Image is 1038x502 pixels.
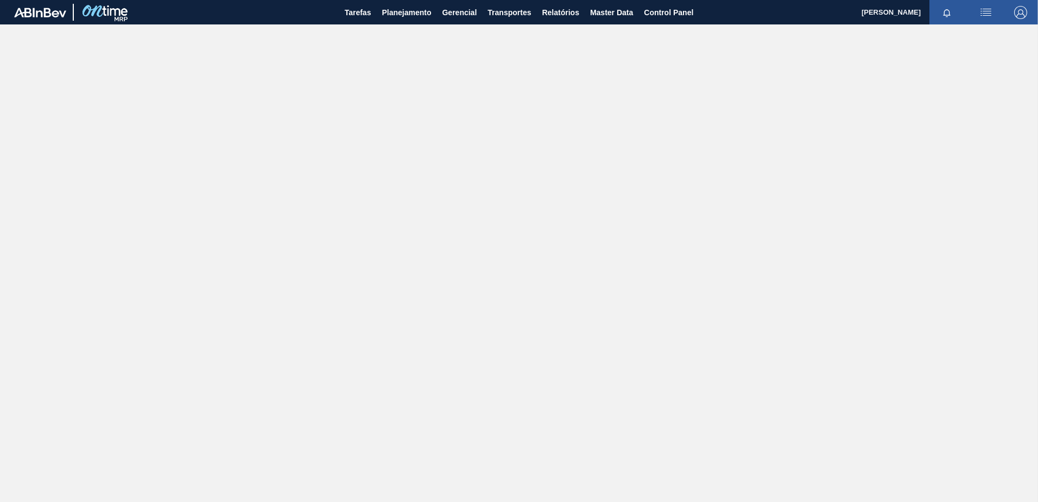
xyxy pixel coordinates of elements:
span: Transportes [488,6,531,19]
img: Logout [1014,6,1027,19]
img: userActions [979,6,992,19]
span: Relatórios [542,6,579,19]
img: TNhmsLtSVTkK8tSr43FrP2fwEKptu5GPRR3wAAAABJRU5ErkJggg== [14,8,66,17]
span: Tarefas [345,6,371,19]
span: Control Panel [644,6,693,19]
span: Gerencial [442,6,477,19]
button: Notificações [929,5,964,20]
span: Master Data [590,6,633,19]
span: Planejamento [382,6,431,19]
